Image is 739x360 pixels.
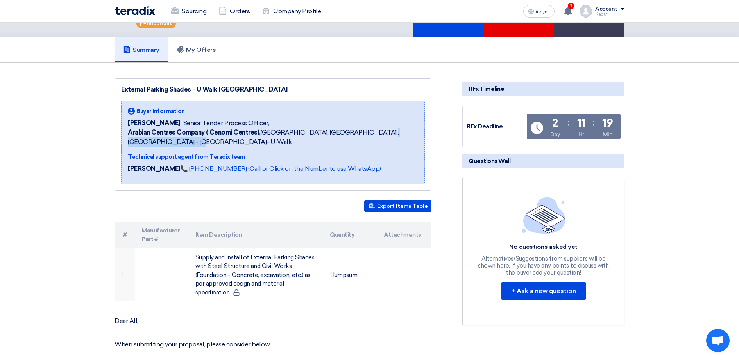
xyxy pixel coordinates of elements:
[115,37,168,62] a: Summary
[568,3,574,9] span: 1
[115,222,135,248] th: #
[469,157,510,165] span: Questions Wall
[121,85,425,94] div: External Parking Shades - U Walk [GEOGRAPHIC_DATA]
[189,248,324,302] td: Supply and Install of External Parking Shades with Steel Structure and Civil Works (Foundation - ...
[115,248,135,302] td: 1
[123,46,159,54] h5: Summary
[536,9,550,14] span: العربية
[593,115,595,129] div: :
[552,118,558,129] div: 2
[128,128,418,147] span: [GEOGRAPHIC_DATA], [GEOGRAPHIC_DATA] ,[GEOGRAPHIC_DATA] - [GEOGRAPHIC_DATA]- U-Walk
[256,3,327,20] a: Company Profile
[115,6,155,15] img: Teradix logo
[136,107,185,115] span: Buyer Information
[462,82,624,96] div: RFx Timeline
[706,329,730,352] a: Open chat
[128,129,261,136] b: Arabian Centres Company ( Cenomi Centres),
[128,153,418,161] div: Technical support agent from Teradix team
[180,165,381,172] a: 📞 [PHONE_NUMBER] (Call or Click on the Number to use WhatsApp)
[550,130,560,138] div: Day
[523,5,555,18] button: العربية
[522,197,565,234] img: empty_state_list.svg
[324,222,378,248] th: Quantity
[595,12,624,16] div: Raouf
[603,130,613,138] div: Min
[128,119,180,128] span: [PERSON_NAME]
[128,165,180,172] strong: [PERSON_NAME]
[568,115,570,129] div: :
[115,317,431,325] p: Dear All,
[577,118,585,129] div: 11
[168,37,225,62] a: My Offers
[189,222,324,248] th: Item Description
[177,46,216,54] h5: My Offers
[501,282,586,300] button: + Ask a new question
[364,200,431,212] button: Export Items Table
[578,130,584,138] div: Hr
[580,5,592,18] img: profile_test.png
[165,3,213,20] a: Sourcing
[467,122,525,131] div: RFx Deadline
[595,6,617,12] div: Account
[115,340,431,348] p: When submitting your proposal, please consider below:
[147,21,172,26] span: Important
[602,118,613,129] div: 19
[183,119,269,128] span: Senior Tender Process Officer,
[477,243,610,251] div: No questions asked yet
[213,3,256,20] a: Orders
[378,222,431,248] th: Attachments
[135,222,189,248] th: Manufacturer Part #
[477,255,610,276] div: Alternatives/Suggestions from suppliers will be shown here, If you have any points to discuss wit...
[324,248,378,302] td: 1 lumpsum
